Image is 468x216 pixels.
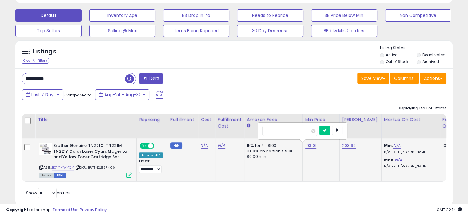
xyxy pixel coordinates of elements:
[357,73,389,84] button: Save View
[442,116,464,129] div: Fulfillable Quantity
[218,143,225,149] a: N/A
[139,159,163,173] div: Preset:
[139,73,163,84] button: Filters
[80,207,107,213] a: Privacy Policy
[390,73,419,84] button: Columns
[422,59,439,64] label: Archived
[53,143,128,162] b: Brother Genuine TN221C, TN221M, TN221Y Color Laser Cyan, Magenta and Yellow Toner Cartridge Set
[381,114,440,138] th: The percentage added to the cost of goods (COGS) that forms the calculator for Min & Max prices.
[237,9,303,22] button: Needs to Reprice
[89,9,155,22] button: Inventory Age
[342,143,356,149] a: 203.99
[33,47,56,56] h5: Listings
[386,52,397,57] label: Active
[384,116,437,123] div: Markup on Cost
[89,25,155,37] button: Selling @ Max
[247,154,298,159] div: $0.30 min
[26,190,70,196] span: Show: entries
[153,143,163,149] span: OFF
[140,143,148,149] span: ON
[247,123,250,128] small: Amazon Fees.
[22,58,49,64] div: Clear All Filters
[218,116,242,129] div: Fulfillment Cost
[305,116,337,123] div: Min Price
[39,143,52,155] img: 51p0kj8S-FL._SL40_.jpg
[139,116,165,123] div: Repricing
[104,92,142,98] span: Aug-24 - Aug-30
[22,89,63,100] button: Last 7 Days
[75,165,115,170] span: | SKU: BRTTN2213PK 06
[247,116,300,123] div: Amazon Fees
[6,207,107,213] div: seller snap | |
[422,52,445,57] label: Deactivated
[385,9,451,22] button: Non Competitive
[342,116,379,123] div: [PERSON_NAME]
[384,143,393,148] b: Min:
[39,143,132,177] div: ASIN:
[247,148,298,154] div: 8.00% on portion > $100
[163,9,229,22] button: BB Drop in 7d
[442,143,462,148] div: 102
[311,25,377,37] button: BB blw Min 0 orders
[311,9,377,22] button: BB Price Below Min
[15,25,82,37] button: Top Sellers
[53,207,79,213] a: Terms of Use
[139,152,163,158] div: Amazon AI *
[384,164,435,169] p: N/A Profit [PERSON_NAME]
[31,92,56,98] span: Last 7 Days
[15,9,82,22] button: Default
[95,89,149,100] button: Aug-24 - Aug-30
[64,92,93,98] span: Compared to:
[305,143,316,149] a: 193.01
[394,157,402,163] a: N/A
[54,173,66,178] span: FBM
[420,73,446,84] button: Actions
[247,143,298,148] div: 15% for <= $100
[52,165,74,170] a: B0141MWYCY
[39,173,54,178] span: All listings currently available for purchase on Amazon
[237,25,303,37] button: 30 Day Decrease
[170,116,195,123] div: Fulfillment
[384,150,435,154] p: N/A Profit [PERSON_NAME]
[384,157,395,163] b: Max:
[437,207,462,213] span: 2025-09-7 22:14 GMT
[201,143,208,149] a: N/A
[170,142,182,149] small: FBM
[38,116,134,123] div: Title
[201,116,213,123] div: Cost
[398,105,446,111] div: Displaying 1 to 1 of 1 items
[393,143,400,149] a: N/A
[394,75,414,81] span: Columns
[380,45,453,51] p: Listing States:
[6,207,29,213] strong: Copyright
[163,25,229,37] button: Items Being Repriced
[386,59,408,64] label: Out of Stock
